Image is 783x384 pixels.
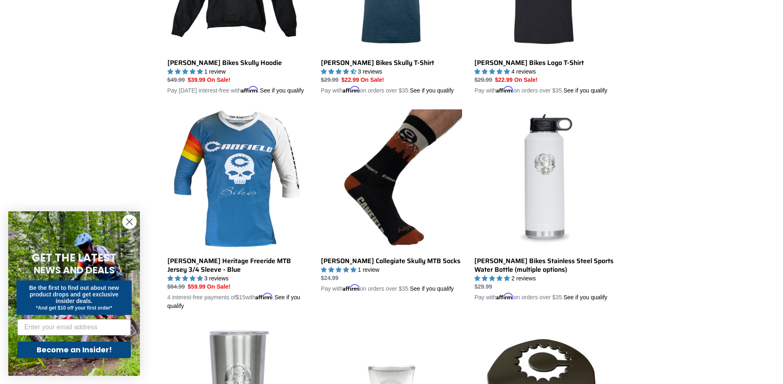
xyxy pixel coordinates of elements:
[17,319,131,335] input: Enter your email address
[122,215,137,229] button: Close dialog
[34,264,115,277] span: NEWS AND DEALS
[36,305,112,311] span: *And get $10 off your first order*
[29,285,119,304] span: Be the first to find out about new product drops and get exclusive insider deals.
[32,250,116,265] span: GET THE LATEST
[17,342,131,358] button: Become an Insider!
